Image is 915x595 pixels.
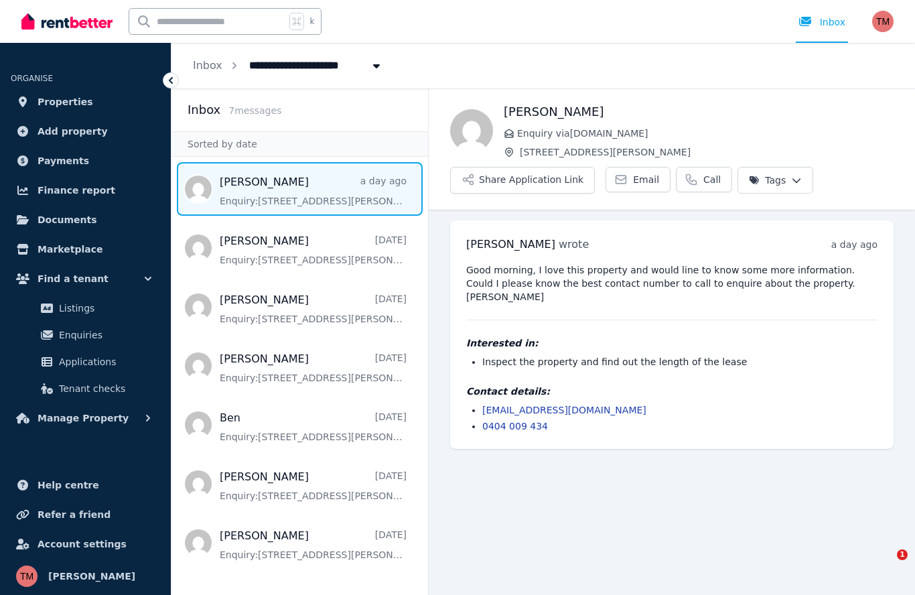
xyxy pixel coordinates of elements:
span: Enquiry via [DOMAIN_NAME] [517,127,894,140]
li: Inspect the property and find out the length of the lease [482,355,877,369]
span: Documents [38,212,97,228]
span: Manage Property [38,410,129,426]
span: 7 message s [228,105,281,116]
img: RentBetter [21,11,113,31]
a: [PERSON_NAME][DATE]Enquiry:[STREET_ADDRESS][PERSON_NAME]. [220,292,407,326]
h4: Contact details: [466,385,877,398]
span: Finance report [38,182,115,198]
a: [EMAIL_ADDRESS][DOMAIN_NAME] [482,405,646,415]
iframe: Intercom live chat [869,549,902,582]
h2: Inbox [188,101,220,119]
h1: [PERSON_NAME] [504,103,894,121]
time: a day ago [831,239,877,250]
a: Documents [11,206,160,233]
span: Tenant checks [59,381,149,397]
a: [PERSON_NAME]a day agoEnquiry:[STREET_ADDRESS][PERSON_NAME]. [220,174,407,208]
div: Sorted by date [171,131,428,157]
a: Refer a friend [11,501,160,528]
button: Tags [737,167,813,194]
h4: Interested in: [466,336,877,350]
a: Listings [16,295,155,322]
a: Payments [11,147,160,174]
pre: Good morning, I love this property and would line to know some more information. Could I please k... [466,263,877,304]
a: Inbox [193,59,222,72]
span: 1 [897,549,908,560]
span: wrote [559,238,589,251]
a: Call [676,167,732,192]
span: Refer a friend [38,507,111,523]
div: Inbox [798,15,845,29]
button: Share Application Link [450,167,595,194]
nav: Breadcrumb [171,43,405,88]
img: Tony Mansfield [872,11,894,32]
span: Properties [38,94,93,110]
a: 0404 009 434 [482,421,548,432]
a: Marketplace [11,236,160,263]
a: Help centre [11,472,160,499]
a: Add property [11,118,160,145]
span: Call [703,173,721,186]
span: k [309,16,314,27]
span: Payments [38,153,89,169]
span: Tags [749,174,786,187]
span: Email [633,173,659,186]
span: Listings [59,300,149,316]
button: Find a tenant [11,265,160,292]
span: [STREET_ADDRESS][PERSON_NAME] [520,145,894,159]
span: Account settings [38,536,127,552]
a: Ben[DATE]Enquiry:[STREET_ADDRESS][PERSON_NAME]. [220,410,407,444]
span: Find a tenant [38,271,109,287]
button: Manage Property [11,405,160,432]
span: Enquiries [59,327,149,343]
a: Enquiries [16,322,155,348]
a: Tenant checks [16,375,155,402]
a: [PERSON_NAME][DATE]Enquiry:[STREET_ADDRESS][PERSON_NAME]. [220,233,407,267]
a: Email [606,167,671,192]
a: Properties [11,88,160,115]
nav: Message list [171,157,428,575]
img: Tony Mansfield [16,566,38,587]
span: Help centre [38,477,99,493]
span: Applications [59,354,149,370]
img: Eloise O'Connor [450,109,493,152]
a: [PERSON_NAME][DATE]Enquiry:[STREET_ADDRESS][PERSON_NAME]. [220,469,407,503]
a: [PERSON_NAME][DATE]Enquiry:[STREET_ADDRESS][PERSON_NAME]. [220,528,407,561]
span: ORGANISE [11,74,53,83]
span: Add property [38,123,108,139]
a: Applications [16,348,155,375]
a: Account settings [11,531,160,557]
span: [PERSON_NAME] [466,238,555,251]
span: Marketplace [38,241,102,257]
a: [PERSON_NAME][DATE]Enquiry:[STREET_ADDRESS][PERSON_NAME]. [220,351,407,385]
span: [PERSON_NAME] [48,568,135,584]
a: Finance report [11,177,160,204]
